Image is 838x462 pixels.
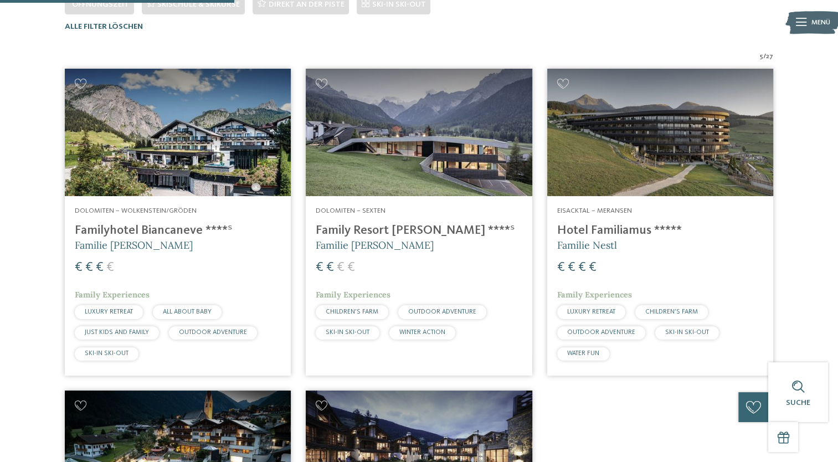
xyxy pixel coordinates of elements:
[316,261,323,274] span: €
[645,309,698,315] span: CHILDREN’S FARM
[75,290,150,300] span: Family Experiences
[557,239,617,251] span: Familie Nestl
[85,350,128,357] span: SKI-IN SKI-OUT
[408,309,476,315] span: OUTDOOR ADVENTURE
[85,329,149,336] span: JUST KIDS AND FAMILY
[326,261,334,274] span: €
[347,261,355,274] span: €
[578,261,586,274] span: €
[75,223,281,238] h4: Familyhotel Biancaneve ****ˢ
[372,1,425,8] span: SKI-IN SKI-OUT
[106,261,114,274] span: €
[399,329,445,336] span: WINTER ACTION
[547,69,773,376] a: Familienhotels gesucht? Hier findet ihr die besten! Eisacktal – Meransen Hotel Familiamus ***** F...
[557,207,632,214] span: Eisacktal – Meransen
[65,23,143,30] span: Alle Filter löschen
[85,261,93,274] span: €
[326,309,378,315] span: CHILDREN’S FARM
[316,207,385,214] span: Dolomiten – Sexten
[567,329,635,336] span: OUTDOOR ADVENTURE
[337,261,345,274] span: €
[766,52,773,61] span: 27
[316,223,522,238] h4: Family Resort [PERSON_NAME] ****ˢ
[557,290,632,300] span: Family Experiences
[763,52,766,61] span: /
[557,261,565,274] span: €
[316,290,390,300] span: Family Experiences
[589,261,597,274] span: €
[786,399,810,407] span: Suche
[306,69,532,376] a: Familienhotels gesucht? Hier findet ihr die besten! Dolomiten – Sexten Family Resort [PERSON_NAME...
[760,52,763,61] span: 5
[547,69,773,196] img: Familienhotels gesucht? Hier findet ihr die besten!
[157,1,240,8] span: Skischule & Skikurse
[75,261,83,274] span: €
[568,261,575,274] span: €
[96,261,104,274] span: €
[665,329,709,336] span: SKI-IN SKI-OUT
[75,207,197,214] span: Dolomiten – Wolkenstein/Gröden
[65,69,291,376] a: Familienhotels gesucht? Hier findet ihr die besten! Dolomiten – Wolkenstein/Gröden Familyhotel Bi...
[75,239,193,251] span: Familie [PERSON_NAME]
[163,309,212,315] span: ALL ABOUT BABY
[85,309,133,315] span: LUXURY RETREAT
[72,1,129,8] span: Öffnungszeit
[316,239,434,251] span: Familie [PERSON_NAME]
[567,350,599,357] span: WATER FUN
[65,69,291,196] img: Familienhotels gesucht? Hier findet ihr die besten!
[268,1,344,8] span: Direkt an der Piste
[179,329,247,336] span: OUTDOOR ADVENTURE
[567,309,615,315] span: LUXURY RETREAT
[306,69,532,196] img: Family Resort Rainer ****ˢ
[326,329,369,336] span: SKI-IN SKI-OUT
